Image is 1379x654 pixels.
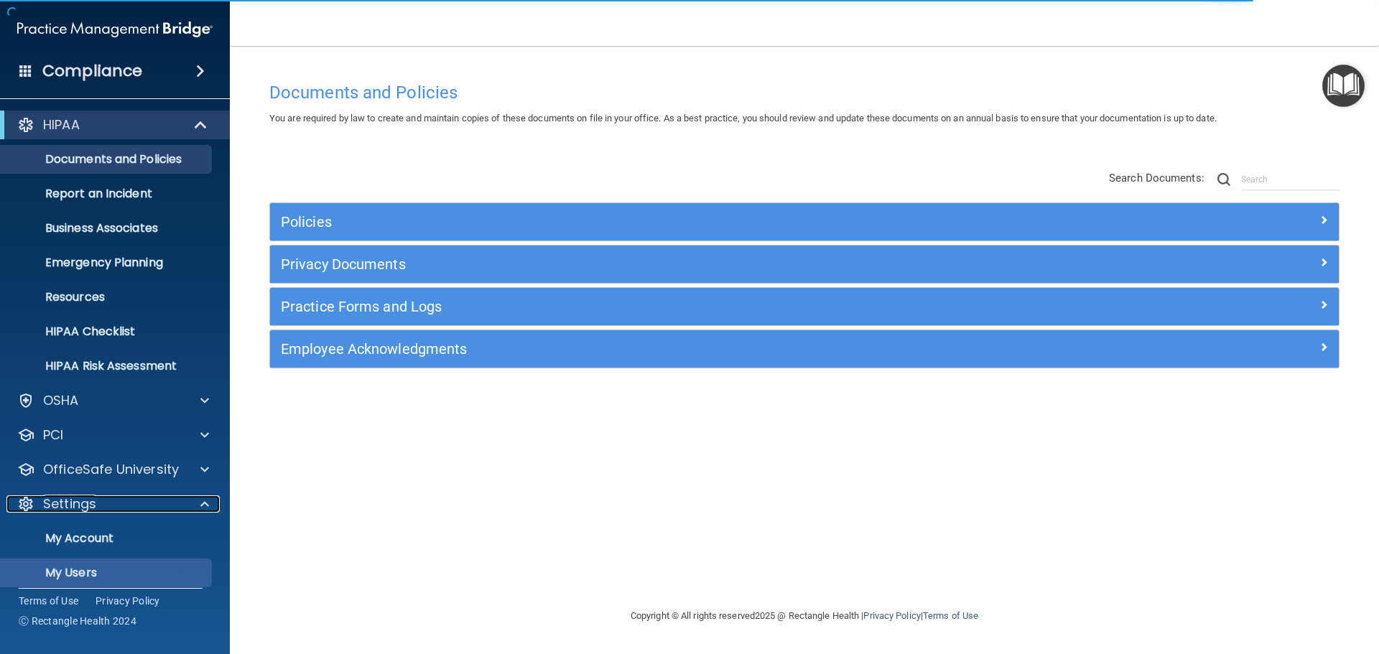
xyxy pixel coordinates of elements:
[43,392,79,409] p: OSHA
[17,426,209,444] a: PCI
[1241,169,1339,190] input: Search
[281,210,1328,233] a: Policies
[542,593,1067,639] div: Copyright © All rights reserved 2025 @ Rectangle Health | |
[17,392,209,409] a: OSHA
[43,426,63,444] p: PCI
[43,495,96,513] p: Settings
[281,337,1328,360] a: Employee Acknowledgments
[9,566,205,580] p: My Users
[281,295,1328,318] a: Practice Forms and Logs
[1322,65,1365,107] button: Open Resource Center
[9,256,205,270] p: Emergency Planning
[17,461,209,478] a: OfficeSafe University
[281,341,1061,357] h5: Employee Acknowledgments
[43,461,179,478] p: OfficeSafe University
[269,83,1339,102] h4: Documents and Policies
[9,290,205,304] p: Resources
[17,15,213,44] img: PMB logo
[1109,172,1204,184] span: Search Documents:
[281,256,1061,272] h5: Privacy Documents
[9,221,205,235] p: Business Associates
[9,152,205,167] p: Documents and Policies
[281,253,1328,276] a: Privacy Documents
[923,610,978,621] a: Terms of Use
[19,614,136,628] span: Ⓒ Rectangle Health 2024
[281,214,1061,230] h5: Policies
[17,116,208,134] a: HIPAA
[9,324,205,339] p: HIPAA Checklist
[9,359,205,373] p: HIPAA Risk Assessment
[863,610,920,621] a: Privacy Policy
[9,187,205,201] p: Report an Incident
[281,299,1061,314] h5: Practice Forms and Logs
[19,594,78,608] a: Terms of Use
[96,594,160,608] a: Privacy Policy
[43,116,80,134] p: HIPAA
[269,113,1217,123] span: You are required by law to create and maintain copies of these documents on file in your office. ...
[1217,173,1230,186] img: ic-search.3b580494.png
[17,495,209,513] a: Settings
[42,61,142,81] h4: Compliance
[9,531,205,546] p: My Account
